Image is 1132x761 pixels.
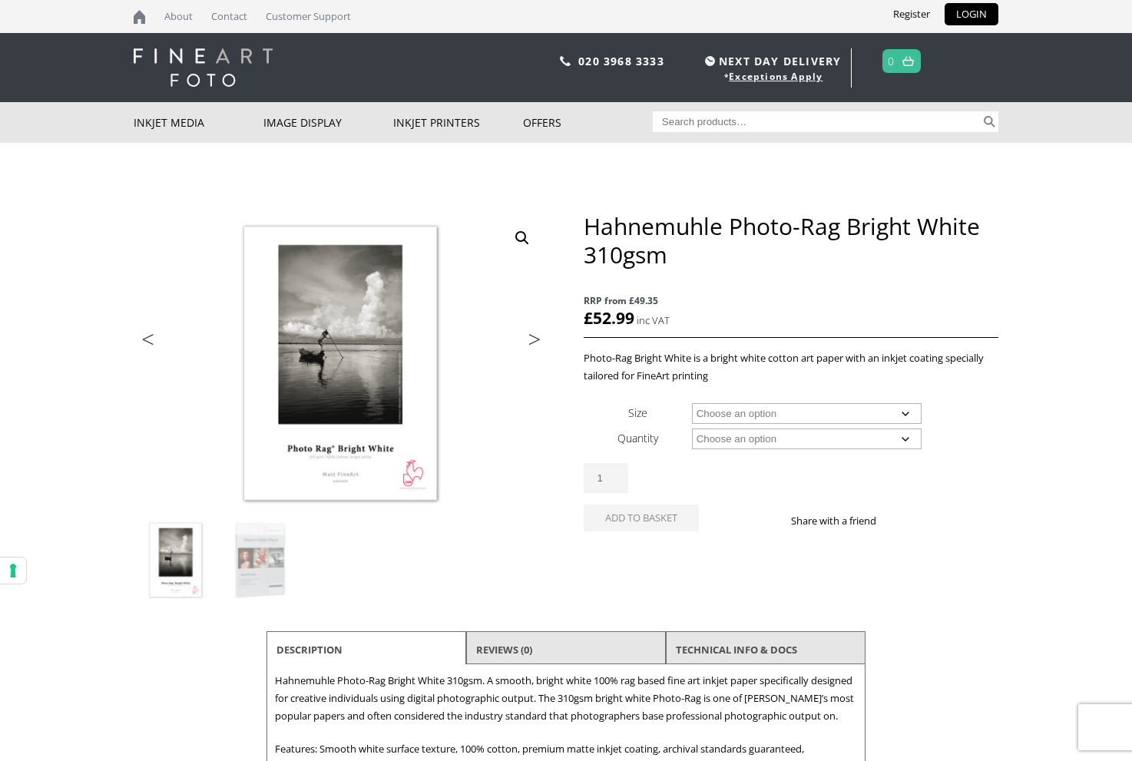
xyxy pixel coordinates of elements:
a: Register [882,3,942,25]
label: Size [628,405,647,420]
a: 0 [888,50,895,72]
img: phone.svg [560,56,571,66]
a: Image Display [263,102,393,143]
p: Photo-Rag Bright White is a bright white cotton art paper with an inkjet coating specially tailor... [584,349,998,385]
button: Add to basket [584,505,699,531]
button: Search [981,111,998,132]
img: time.svg [705,56,715,66]
span: £ [584,307,593,329]
a: Offers [523,102,653,143]
input: Search products… [653,111,981,132]
img: Hahnemuhle Photo-Rag Bright White 310gsm [134,519,217,602]
a: Reviews (0) [476,636,532,663]
p: Hahnemuhle Photo-Rag Bright White 310gsm. A smooth, bright white 100% rag based fine art inkjet p... [275,672,857,725]
a: Inkjet Media [134,102,263,143]
img: Hahnemuhle Photo-Rag Bright White 310gsm - Image 2 [548,212,963,518]
p: Share with a friend [791,512,895,530]
img: Hahnemuhle Photo-Rag Bright White 310gsm [134,212,548,518]
label: Quantity [617,431,658,445]
a: TECHNICAL INFO & DOCS [676,636,797,663]
span: NEXT DAY DELIVERY [701,52,841,70]
input: Product quantity [584,463,628,493]
a: 020 3968 3333 [578,54,664,68]
a: Exceptions Apply [729,70,823,83]
a: Inkjet Printers [393,102,523,143]
bdi: 52.99 [584,307,634,329]
a: View full-screen image gallery [508,224,536,252]
a: LOGIN [945,3,998,25]
img: logo-white.svg [134,48,273,87]
img: basket.svg [902,56,914,66]
img: Hahnemuhle Photo-Rag Bright White 310gsm - Image 2 [219,519,302,602]
span: RRP from £49.35 [584,292,998,309]
a: Description [276,636,343,663]
h1: Hahnemuhle Photo-Rag Bright White 310gsm [584,212,998,269]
